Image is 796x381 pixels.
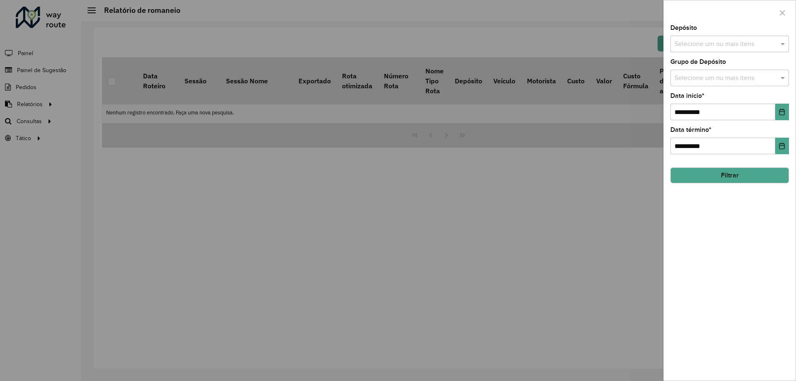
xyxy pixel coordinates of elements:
button: Choose Date [775,138,789,154]
label: Depósito [670,23,697,33]
label: Data início [670,91,704,101]
button: Filtrar [670,167,789,183]
button: Choose Date [775,104,789,120]
label: Data término [670,125,711,135]
label: Grupo de Depósito [670,57,726,67]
